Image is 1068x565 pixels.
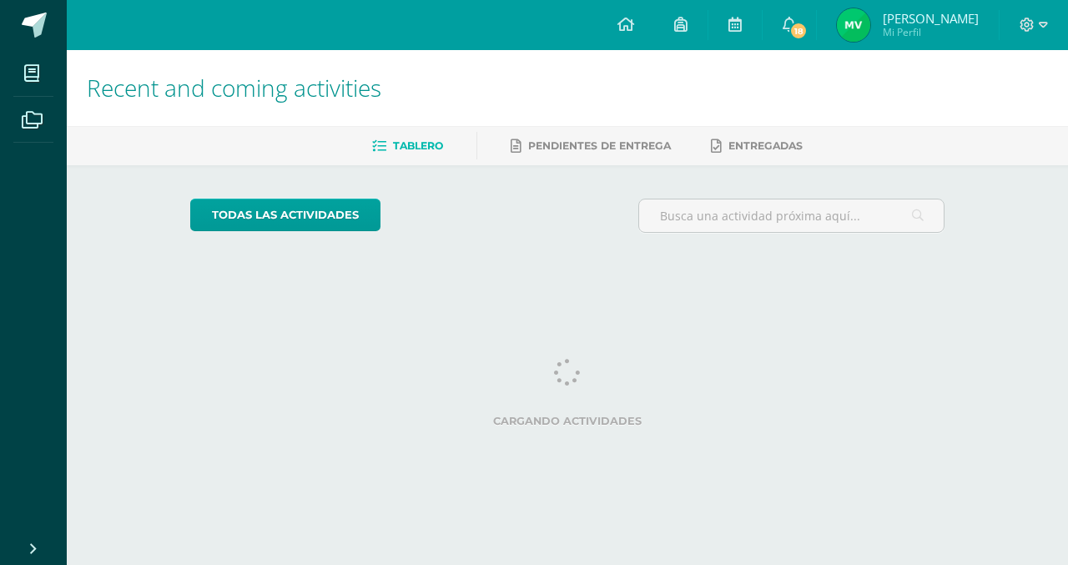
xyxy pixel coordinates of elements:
[87,72,381,103] span: Recent and coming activities
[711,133,803,159] a: Entregadas
[190,415,945,427] label: Cargando actividades
[789,22,808,40] span: 18
[837,8,870,42] img: dad70ef1e362c2ed6ec5c8202731c27f.png
[639,199,945,232] input: Busca una actividad próxima aquí...
[372,133,443,159] a: Tablero
[883,10,979,27] span: [PERSON_NAME]
[393,139,443,152] span: Tablero
[728,139,803,152] span: Entregadas
[528,139,671,152] span: Pendientes de entrega
[883,25,979,39] span: Mi Perfil
[190,199,380,231] a: todas las Actividades
[511,133,671,159] a: Pendientes de entrega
